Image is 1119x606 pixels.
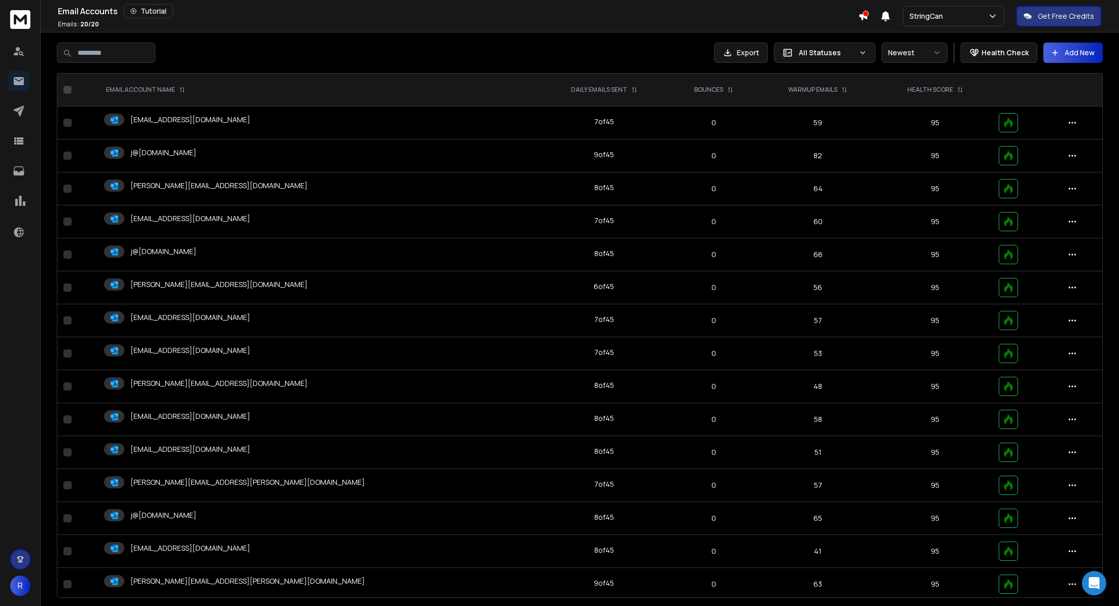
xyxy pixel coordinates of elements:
td: 95 [878,172,993,205]
p: [PERSON_NAME][EMAIL_ADDRESS][PERSON_NAME][DOMAIN_NAME] [130,477,365,487]
td: 63 [758,568,878,601]
div: Email Accounts [58,4,858,18]
p: 0 [676,546,752,556]
div: 7 of 45 [594,479,614,489]
div: 8 of 45 [594,446,614,456]
span: 20 / 20 [80,20,99,28]
div: 7 of 45 [594,314,614,325]
button: Export [714,43,768,63]
td: 57 [758,469,878,502]
td: 58 [758,403,878,436]
td: 64 [758,172,878,205]
div: 8 of 45 [594,248,614,259]
p: [EMAIL_ADDRESS][DOMAIN_NAME] [130,213,250,224]
div: 9 of 45 [594,578,614,588]
p: [EMAIL_ADDRESS][DOMAIN_NAME] [130,543,250,553]
td: 65 [758,502,878,535]
td: 95 [878,106,993,139]
td: 56 [758,271,878,304]
p: 0 [676,348,752,359]
button: Get Free Credits [1016,6,1101,26]
div: 7 of 45 [594,117,614,127]
td: 95 [878,502,993,535]
div: 8 of 45 [594,512,614,522]
p: Emails : [58,20,99,28]
p: [EMAIL_ADDRESS][DOMAIN_NAME] [130,345,250,355]
p: WARMUP EMAILS [788,86,837,94]
p: All Statuses [799,48,855,58]
p: Get Free Credits [1038,11,1094,21]
td: 95 [878,337,993,370]
p: StringCan [909,11,947,21]
div: 7 of 45 [594,347,614,358]
td: 95 [878,436,993,469]
td: 82 [758,139,878,172]
td: 41 [758,535,878,568]
p: j@[DOMAIN_NAME] [130,148,196,158]
td: 95 [878,139,993,172]
td: 66 [758,238,878,271]
td: 95 [878,304,993,337]
td: 60 [758,205,878,238]
p: [PERSON_NAME][EMAIL_ADDRESS][PERSON_NAME][DOMAIN_NAME] [130,576,365,586]
td: 95 [878,205,993,238]
p: 0 [676,447,752,457]
p: [EMAIL_ADDRESS][DOMAIN_NAME] [130,115,250,125]
p: [EMAIL_ADDRESS][DOMAIN_NAME] [130,444,250,454]
p: [EMAIL_ADDRESS][DOMAIN_NAME] [130,312,250,323]
p: j@[DOMAIN_NAME] [130,510,196,520]
td: 95 [878,535,993,568]
div: 9 of 45 [594,150,614,160]
td: 53 [758,337,878,370]
td: 95 [878,403,993,436]
p: BOUNCES [694,86,723,94]
td: 57 [758,304,878,337]
p: 0 [676,282,752,293]
td: 59 [758,106,878,139]
p: j@[DOMAIN_NAME] [130,246,196,257]
button: Tutorial [124,4,173,18]
p: DAILY EMAILS SENT [571,86,627,94]
p: [PERSON_NAME][EMAIL_ADDRESS][DOMAIN_NAME] [130,181,308,191]
p: 0 [676,151,752,161]
p: 0 [676,414,752,424]
p: 0 [676,579,752,589]
p: 0 [676,184,752,194]
button: R [10,576,30,596]
div: 8 of 45 [594,413,614,423]
button: Health Check [961,43,1037,63]
td: 48 [758,370,878,403]
button: Newest [881,43,947,63]
button: Add New [1043,43,1103,63]
p: Health Check [981,48,1029,58]
div: 8 of 45 [594,545,614,555]
p: [PERSON_NAME][EMAIL_ADDRESS][DOMAIN_NAME] [130,279,308,290]
div: EMAIL ACCOUNT NAME [106,86,185,94]
td: 95 [878,271,993,304]
p: 0 [676,315,752,326]
div: 8 of 45 [594,380,614,390]
p: 0 [676,217,752,227]
div: 8 of 45 [594,183,614,193]
div: 7 of 45 [594,216,614,226]
div: 6 of 45 [594,281,614,292]
p: 0 [676,118,752,128]
td: 95 [878,568,993,601]
div: Open Intercom Messenger [1082,571,1106,595]
p: 0 [676,249,752,260]
p: [PERSON_NAME][EMAIL_ADDRESS][DOMAIN_NAME] [130,378,308,388]
p: 0 [676,381,752,391]
td: 95 [878,370,993,403]
p: 0 [676,480,752,490]
td: 51 [758,436,878,469]
p: 0 [676,513,752,523]
p: HEALTH SCORE [907,86,953,94]
p: [EMAIL_ADDRESS][DOMAIN_NAME] [130,411,250,421]
td: 95 [878,469,993,502]
td: 95 [878,238,993,271]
